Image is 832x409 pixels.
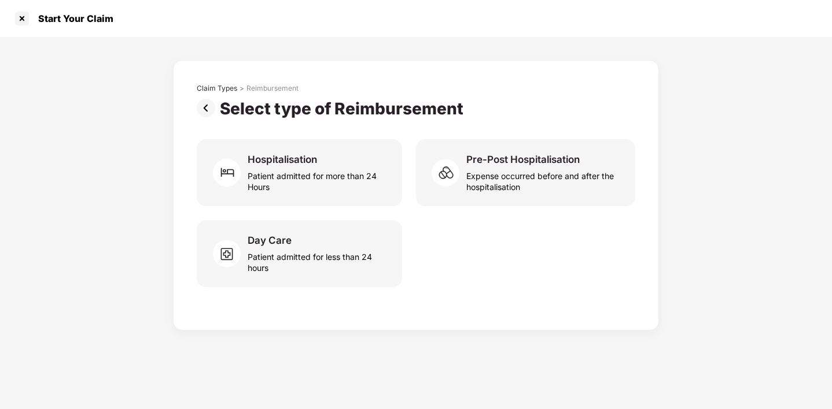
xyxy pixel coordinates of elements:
[220,99,468,118] div: Select type of Reimbursement
[466,166,621,192] div: Expense occurred before and after the hospitalisation
[248,234,292,247] div: Day Care
[432,155,466,190] img: svg+xml;base64,PHN2ZyB4bWxucz0iaHR0cDovL3d3dy53My5vcmcvMjAwMC9zdmciIHdpZHRoPSI2MCIgaGVpZ2h0PSI1OC...
[466,153,580,166] div: Pre-Post Hospitalisation
[197,99,220,117] img: svg+xml;base64,PHN2ZyBpZD0iUHJldi0zMngzMiIgeG1sbnM9Imh0dHA6Ly93d3cudzMub3JnLzIwMDAvc3ZnIiB3aWR0aD...
[248,153,317,166] div: Hospitalisation
[197,84,237,93] div: Claim Types
[248,166,388,192] div: Patient admitted for more than 24 Hours
[213,236,248,271] img: svg+xml;base64,PHN2ZyB4bWxucz0iaHR0cDovL3d3dy53My5vcmcvMjAwMC9zdmciIHdpZHRoPSI2MCIgaGVpZ2h0PSI1OC...
[246,84,299,93] div: Reimbursement
[31,13,113,24] div: Start Your Claim
[213,155,248,190] img: svg+xml;base64,PHN2ZyB4bWxucz0iaHR0cDovL3d3dy53My5vcmcvMjAwMC9zdmciIHdpZHRoPSI2MCIgaGVpZ2h0PSI2MC...
[248,247,388,273] div: Patient admitted for less than 24 hours
[240,84,244,93] div: >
